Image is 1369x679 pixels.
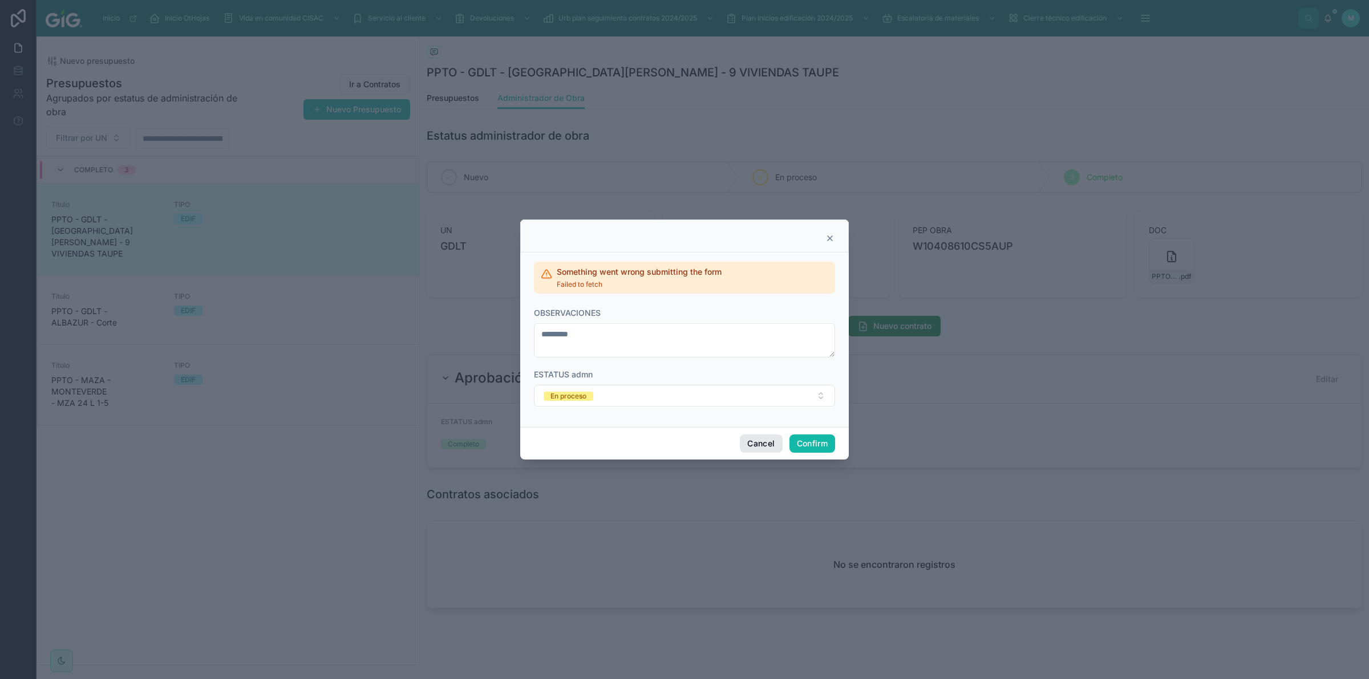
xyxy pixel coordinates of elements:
span: Failed to fetch [557,280,722,289]
button: Cancel [740,434,782,453]
span: OBSERVACIONES [534,308,601,318]
span: ESTATUS admn [534,369,593,379]
button: Confirm [789,434,835,453]
button: Select Button [534,385,835,406]
div: En proceso [550,392,586,401]
h2: Something went wrong submitting the form [557,266,722,278]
